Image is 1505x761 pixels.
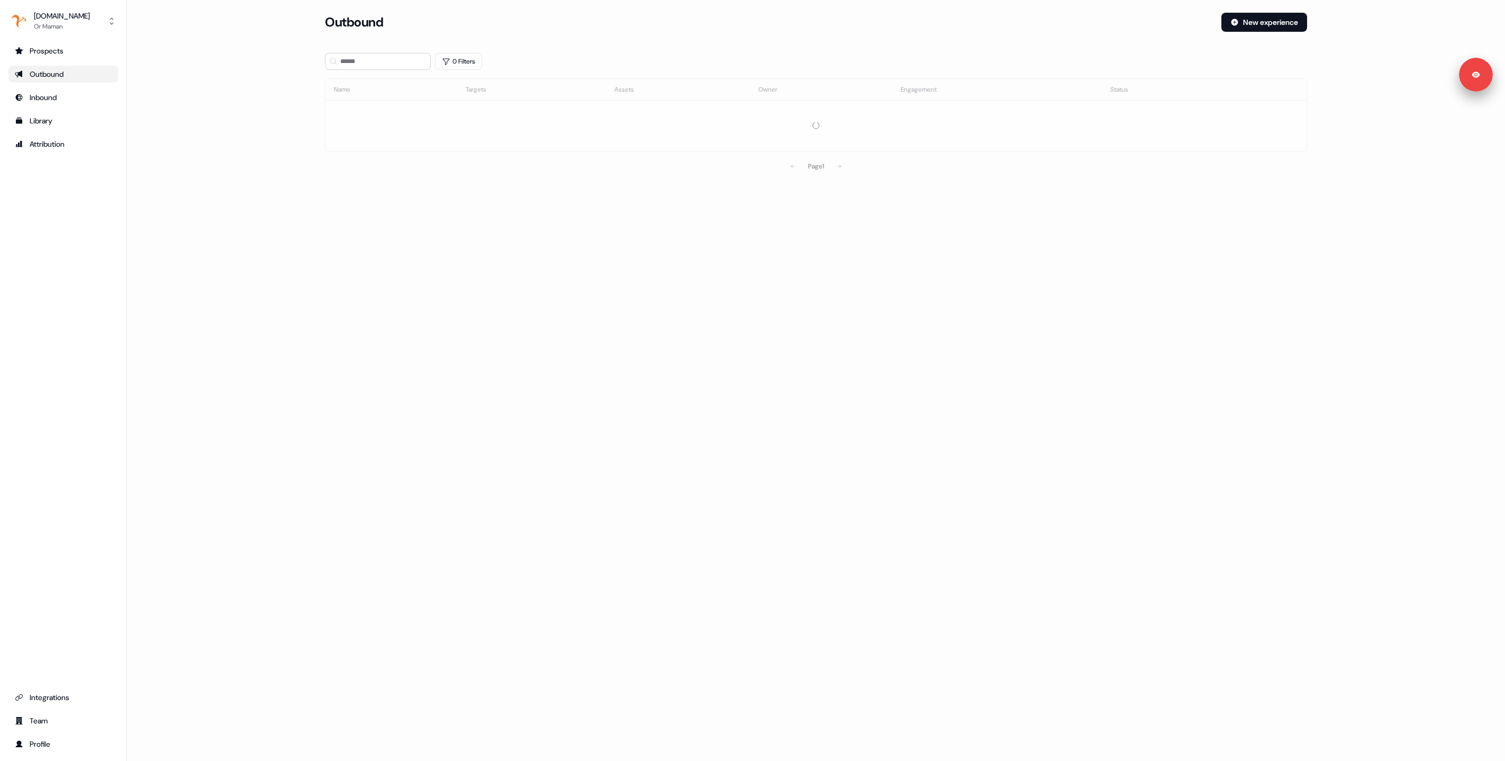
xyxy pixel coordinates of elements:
div: Team [15,715,112,726]
a: Go to integrations [8,689,118,706]
div: Attribution [15,139,112,149]
a: Go to attribution [8,136,118,153]
button: New experience [1221,13,1307,32]
a: Go to Inbound [8,89,118,106]
div: [DOMAIN_NAME] [34,11,90,21]
button: [DOMAIN_NAME]Or Maman [8,8,118,34]
a: Go to outbound experience [8,66,118,83]
button: 0 Filters [435,53,482,70]
a: Go to profile [8,736,118,753]
div: Prospects [15,46,112,56]
div: Integrations [15,692,112,703]
div: Library [15,115,112,126]
div: Or Maman [34,21,90,32]
a: Go to templates [8,112,118,129]
a: Go to team [8,712,118,729]
div: Inbound [15,92,112,103]
div: Outbound [15,69,112,79]
div: Profile [15,739,112,749]
h3: Outbound [325,14,383,30]
a: Go to prospects [8,42,118,59]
